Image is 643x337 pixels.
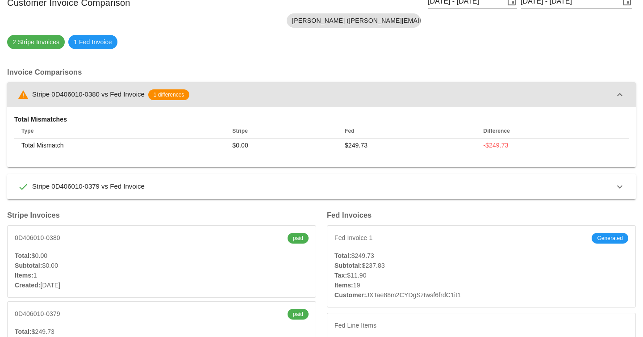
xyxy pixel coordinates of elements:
[334,290,628,300] div: JXTae88m2CYDgSztwsf6frdC1it1
[15,328,32,335] strong: Total:
[338,124,476,139] th: Fed
[154,89,184,100] span: 1 differences
[7,210,316,220] h3: Stripe Invoices
[225,124,338,139] th: Stripe
[14,124,225,139] th: Type
[476,124,629,139] th: Difference
[293,233,303,244] span: paid
[15,261,309,270] div: $0.00
[334,280,628,290] div: 19
[15,327,309,337] div: $249.73
[15,252,32,259] strong: Total:
[15,251,309,261] div: $0.00
[225,139,338,153] td: $0.00
[13,35,59,49] span: 2 Stripe Invoices
[334,291,366,299] strong: Customer:
[334,261,628,270] div: $237.83
[7,67,636,77] h3: Invoice Comparisons
[338,139,476,153] td: $249.73
[597,233,623,244] span: Generated
[14,139,225,153] td: Total Mismatch
[293,309,303,320] span: paid
[15,272,33,279] strong: Items:
[327,210,636,220] h3: Fed Invoices
[14,114,629,124] h4: Total Mismatches
[15,262,42,269] strong: Subtotal:
[476,139,629,153] td: -$249.73
[334,251,628,261] div: $249.73
[15,233,60,244] span: 0D406010-0380
[15,309,60,320] span: 0D406010-0379
[7,82,636,107] button: Stripe 0D406010-0380 vs Fed Invoice1 differences
[334,262,362,269] strong: Subtotal:
[74,35,112,49] span: 1 Fed Invoice
[334,270,628,280] div: $11.90
[32,90,145,98] span: Stripe 0D406010-0380 vs Fed Invoice
[15,270,309,280] div: 1
[292,13,415,28] span: [PERSON_NAME] ([PERSON_NAME][EMAIL_ADDRESS][PERSON_NAME][PERSON_NAME][DOMAIN_NAME])
[32,182,145,190] span: Stripe 0D406010-0379 vs Fed Invoice
[7,174,636,199] button: Stripe 0D406010-0379 vs Fed Invoice
[334,272,347,279] strong: Tax:
[15,280,309,290] div: [DATE]
[334,233,372,244] span: Fed Invoice 1
[334,282,353,289] strong: Items:
[334,252,351,259] strong: Total:
[15,282,41,289] strong: Created:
